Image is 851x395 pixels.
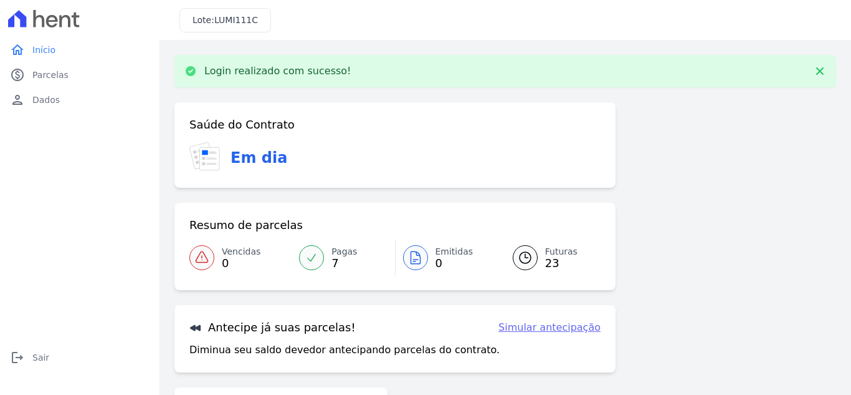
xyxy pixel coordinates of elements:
a: paidParcelas [5,62,155,87]
span: 23 [545,258,578,268]
a: Futuras 23 [498,240,601,275]
span: Parcelas [32,69,69,81]
span: Pagas [331,245,357,258]
span: Futuras [545,245,578,258]
span: LUMI111C [214,15,258,25]
a: personDados [5,87,155,112]
i: person [10,92,25,107]
h3: Antecipe já suas parcelas! [189,320,356,335]
span: 0 [435,258,473,268]
span: Início [32,44,55,56]
i: home [10,42,25,57]
span: Emitidas [435,245,473,258]
a: logoutSair [5,345,155,370]
a: Pagas 7 [292,240,394,275]
span: Sair [32,351,49,364]
span: 7 [331,258,357,268]
a: Emitidas 0 [396,240,498,275]
a: Vencidas 0 [189,240,292,275]
a: homeInício [5,37,155,62]
span: Dados [32,94,60,106]
i: paid [10,67,25,82]
i: logout [10,350,25,365]
h3: Saúde do Contrato [189,117,295,132]
h3: Lote: [193,14,258,27]
span: Vencidas [222,245,260,258]
p: Diminua seu saldo devedor antecipando parcelas do contrato. [189,343,500,358]
a: Simular antecipação [498,320,601,335]
h3: Em dia [231,147,287,169]
p: Login realizado com sucesso! [204,65,351,77]
span: 0 [222,258,260,268]
h3: Resumo de parcelas [189,218,303,233]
